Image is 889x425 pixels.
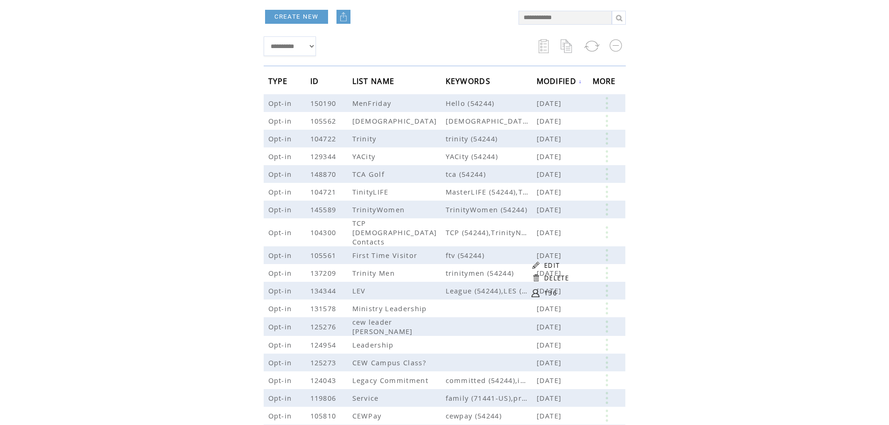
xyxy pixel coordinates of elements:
[352,134,379,143] span: Trinity
[537,78,582,84] a: MODIFIED↓
[446,268,537,278] span: trinitymen (54244)
[537,169,564,179] span: [DATE]
[268,358,294,367] span: Opt-in
[537,134,564,143] span: [DATE]
[268,98,294,108] span: Opt-in
[446,228,537,237] span: TCP (54244),TrinityNews (54244)
[352,116,440,125] span: [DEMOGRAPHIC_DATA]
[310,74,322,91] span: ID
[268,268,294,278] span: Opt-in
[310,152,339,161] span: 129344
[537,98,564,108] span: [DATE]
[446,251,537,260] span: ftv (54244)
[537,251,564,260] span: [DATE]
[537,116,564,125] span: [DATE]
[268,340,294,349] span: Opt-in
[352,74,397,91] span: LIST NAME
[268,228,294,237] span: Opt-in
[310,169,339,179] span: 148870
[446,98,537,108] span: Hello (54244)
[268,134,294,143] span: Opt-in
[310,304,339,313] span: 131578
[352,187,391,196] span: TinityLIFE
[537,205,564,214] span: [DATE]
[268,187,294,196] span: Opt-in
[268,152,294,161] span: Opt-in
[593,74,618,91] span: MORE
[268,411,294,420] span: Opt-in
[310,376,339,385] span: 124043
[339,12,348,21] img: upload.png
[310,228,339,237] span: 104300
[310,98,339,108] span: 150190
[268,286,294,295] span: Opt-in
[537,358,564,367] span: [DATE]
[537,228,564,237] span: [DATE]
[310,393,339,403] span: 119806
[446,393,537,403] span: family (71441-US),prayer (71441-Ca),serve (71441-Ca),Trinity (71441-US),volunteer (71441-Ca)
[537,411,564,420] span: [DATE]
[446,411,537,420] span: cewpay (54244)
[544,261,560,270] a: EDIT
[310,286,339,295] span: 134344
[268,205,294,214] span: Opt-in
[268,376,294,385] span: Opt-in
[446,286,537,295] span: League (54244),LES (54244),LEV (54244)
[446,205,537,214] span: TrinityWomen (54244)
[310,268,339,278] span: 137209
[446,152,537,161] span: YACity (54244)
[310,251,339,260] span: 105561
[352,393,381,403] span: Service
[352,78,397,84] a: LIST NAME
[352,251,420,260] span: First Time Visitor
[352,268,398,278] span: Trinity Men
[265,10,328,24] a: CREATE NEW
[446,169,537,179] span: tca (54244)
[268,78,290,84] a: TYPE
[544,274,569,282] a: DELETE
[352,286,368,295] span: LEV
[352,340,396,349] span: Leadership
[268,116,294,125] span: Opt-in
[446,78,493,84] a: KEYWORDS
[537,376,564,385] span: [DATE]
[352,411,384,420] span: CEWPay
[537,152,564,161] span: [DATE]
[537,340,564,349] span: [DATE]
[352,169,387,179] span: TCA Golf
[352,317,415,336] span: cew leader [PERSON_NAME]
[446,376,537,385] span: committed (54244),inheritance (54244)
[310,205,339,214] span: 145589
[268,74,290,91] span: TYPE
[310,78,322,84] a: ID
[310,134,339,143] span: 104722
[537,187,564,196] span: [DATE]
[544,286,591,300] a: 136
[446,116,537,125] span: christian (54244),grow (54244)
[352,358,429,367] span: CEW Campus Class?
[310,411,339,420] span: 105810
[268,169,294,179] span: Opt-in
[352,98,394,108] span: MenFriday
[446,74,493,91] span: KEYWORDS
[268,251,294,260] span: Opt-in
[268,393,294,403] span: Opt-in
[310,358,339,367] span: 125273
[310,116,339,125] span: 105562
[352,218,437,246] span: TCP [DEMOGRAPHIC_DATA] Contacts
[310,340,339,349] span: 124954
[268,322,294,331] span: Opt-in
[352,304,429,313] span: Ministry Leadership
[310,187,339,196] span: 104721
[352,205,407,214] span: TrinityWomen
[537,393,564,403] span: [DATE]
[268,304,294,313] span: Opt-in
[537,74,579,91] span: MODIFIED
[446,187,537,196] span: MasterLIFE (54244),TrinityLIFE (54244),VBSLife (54244)
[446,134,537,143] span: trinity (54244)
[352,152,378,161] span: YACity
[310,322,339,331] span: 125276
[352,376,431,385] span: Legacy Commitment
